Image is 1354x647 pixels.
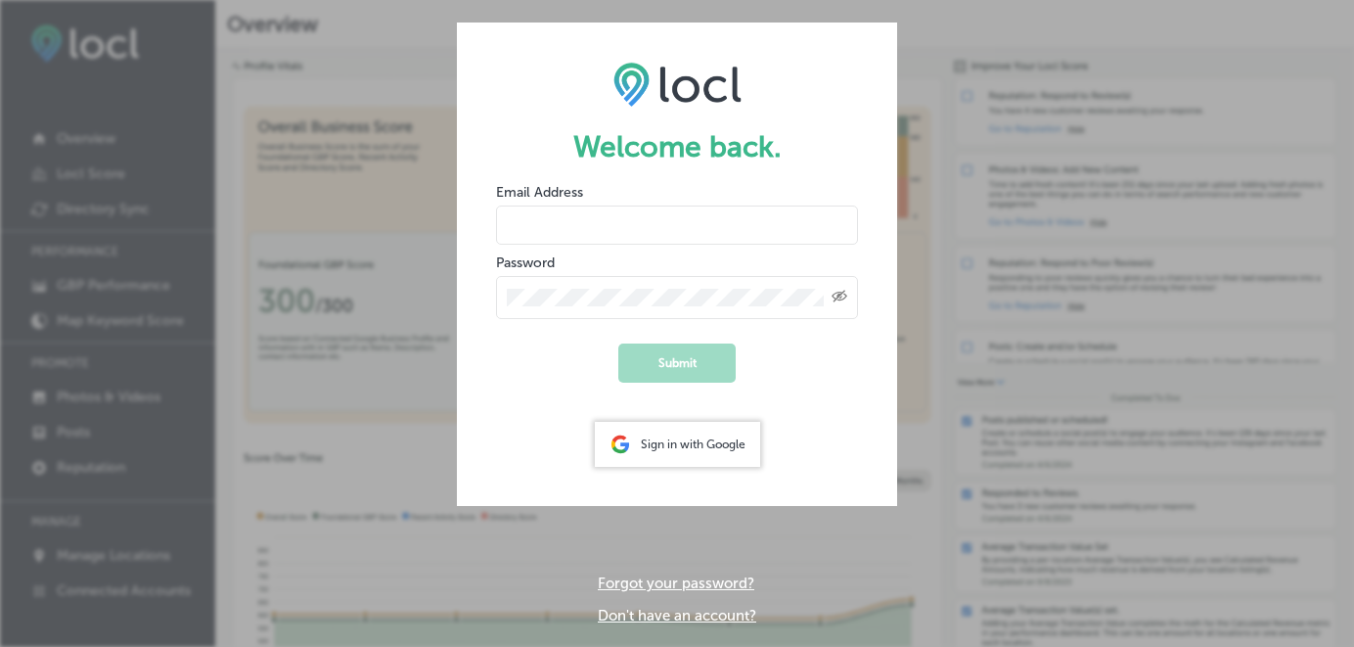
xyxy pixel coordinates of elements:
button: Submit [618,344,736,383]
label: Password [496,254,555,271]
a: Don't have an account? [598,607,756,624]
label: Email Address [496,184,583,201]
div: Sign in with Google [595,422,760,467]
h1: Welcome back. [496,129,858,164]
img: LOCL logo [613,62,742,107]
span: Toggle password visibility [832,289,847,306]
a: Forgot your password? [598,575,754,592]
